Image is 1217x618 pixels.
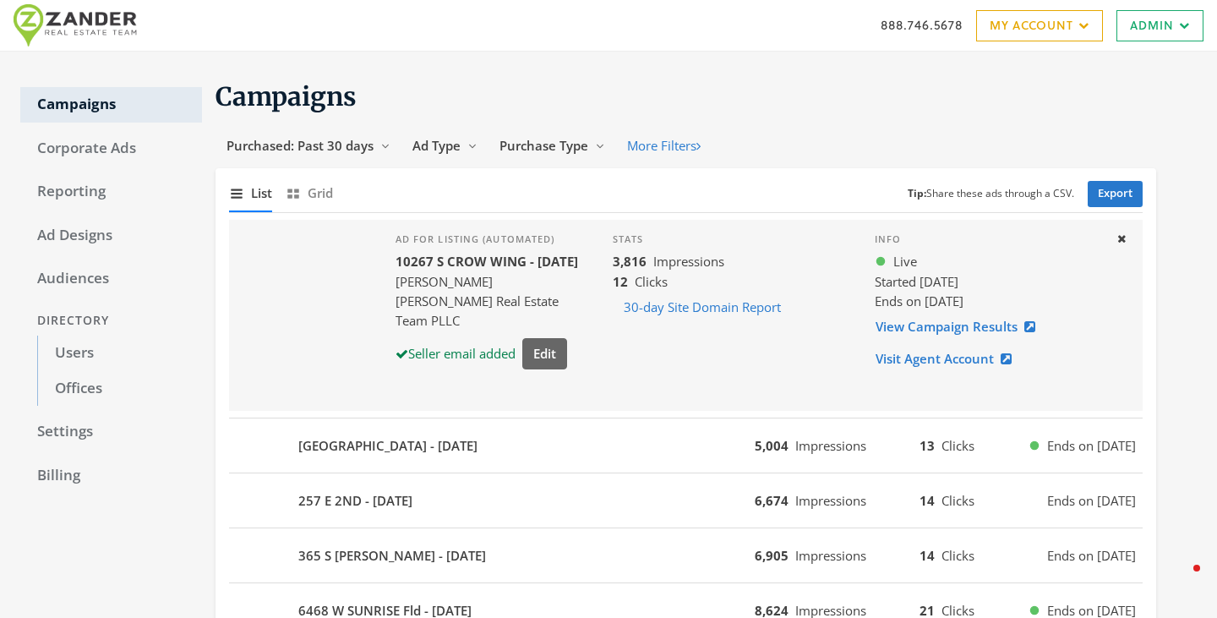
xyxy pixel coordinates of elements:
button: 365 S [PERSON_NAME] - [DATE]6,905Impressions14ClicksEnds on [DATE] [229,535,1143,576]
b: Tip: [908,186,926,200]
button: Purchased: Past 30 days [216,130,401,161]
h4: Stats [613,233,848,245]
div: Directory [20,305,202,336]
span: Impressions [795,492,866,509]
span: Ad Type [412,137,461,154]
b: 6,674 [755,492,789,509]
span: Ends on [DATE] [1047,546,1136,566]
span: Clicks [941,437,974,454]
div: Started [DATE] [875,272,1102,292]
a: Settings [20,414,202,450]
b: 5,004 [755,437,789,454]
span: Ends on [DATE] [1047,491,1136,511]
span: Grid [308,183,333,203]
img: Adwerx [14,4,147,46]
span: Campaigns [216,80,357,112]
button: More Filters [616,130,712,161]
span: Impressions [795,437,866,454]
a: 888.746.5678 [881,16,963,34]
a: Admin [1116,10,1203,41]
a: Export [1088,181,1143,207]
button: List [229,175,272,211]
span: Clicks [941,492,974,509]
span: Purchased: Past 30 days [226,137,374,154]
button: Purchase Type [488,130,616,161]
a: Ad Designs [20,218,202,254]
b: 12 [613,273,628,290]
a: Campaigns [20,87,202,123]
button: 30-day Site Domain Report [613,292,792,323]
b: [GEOGRAPHIC_DATA] - [DATE] [298,436,478,456]
a: Reporting [20,174,202,210]
button: [GEOGRAPHIC_DATA] - [DATE]5,004Impressions13ClicksEnds on [DATE] [229,425,1143,466]
a: Corporate Ads [20,131,202,167]
div: Seller email added [396,344,516,364]
b: 13 [920,437,935,454]
button: Ad Type [401,130,488,161]
div: [PERSON_NAME] [396,272,586,292]
iframe: Intercom live chat [1160,561,1200,601]
b: 10267 S CROW WING - [DATE] [396,253,578,270]
a: Billing [20,458,202,494]
span: Clicks [941,547,974,564]
span: Ends on [DATE] [1047,436,1136,456]
b: 257 E 2ND - [DATE] [298,491,412,511]
span: Impressions [653,253,724,270]
h4: Info [875,233,1102,245]
h4: Ad for listing (automated) [396,233,586,245]
b: 3,816 [613,253,647,270]
b: 14 [920,547,935,564]
a: Users [37,336,202,371]
small: Share these ads through a CSV. [908,186,1074,202]
a: Audiences [20,261,202,297]
button: Edit [522,338,567,369]
a: Visit Agent Account [875,343,1023,375]
a: My Account [976,10,1103,41]
b: 365 S [PERSON_NAME] - [DATE] [298,546,486,566]
span: List [251,183,272,203]
span: Purchase Type [499,137,588,154]
span: Clicks [635,273,668,290]
button: Grid [286,175,333,211]
a: View Campaign Results [875,311,1046,342]
div: [PERSON_NAME] Real Estate Team PLLC [396,292,586,331]
b: 14 [920,492,935,509]
b: 6,905 [755,547,789,564]
button: 257 E 2ND - [DATE]6,674Impressions14ClicksEnds on [DATE] [229,480,1143,521]
a: Offices [37,371,202,407]
span: Live [893,252,917,271]
span: Ends on [DATE] [875,293,963,309]
span: Impressions [795,547,866,564]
